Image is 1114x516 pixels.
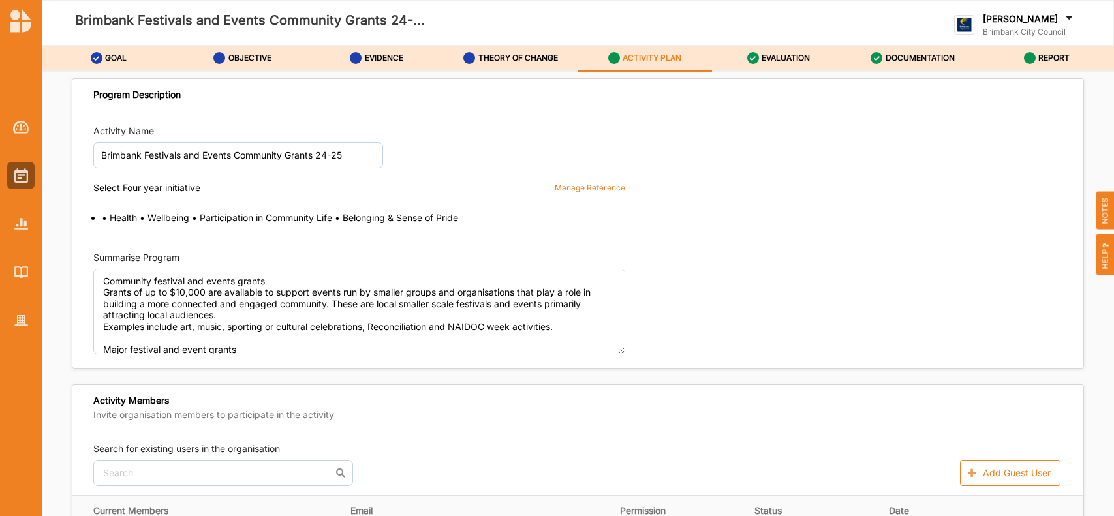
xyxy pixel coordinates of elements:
[762,53,810,63] label: EVALUATION
[102,212,625,224] li: • Health • Wellbeing • Participation in Community Life • Belonging & Sense of Pride
[14,315,28,326] img: Organisation
[93,251,179,264] div: Summarise Program
[7,210,35,237] a: Reports
[93,460,353,486] input: Search
[93,269,625,354] textarea: Community festival and events grants Grants of up to $10,000 are available to support events run ...
[623,53,681,63] label: ACTIVITY PLAN
[555,182,625,194] div: Manage Reference
[75,10,425,31] label: Brimbank Festivals and Events Community Grants 24-...
[14,266,28,277] img: Library
[886,53,955,63] label: DOCUMENTATION
[14,168,28,183] img: Activities
[14,218,28,229] img: Reports
[93,89,181,100] div: Program Description
[93,125,154,138] div: Activity Name
[954,15,974,35] img: logo
[983,13,1058,25] label: [PERSON_NAME]
[7,258,35,286] a: Library
[983,27,1075,37] label: Brimbank City Council
[105,53,127,63] label: GOAL
[93,395,334,423] div: Activity Members
[960,460,1060,486] button: Add Guest User
[7,114,35,141] a: Dashboard
[7,162,35,189] a: Activities
[13,121,29,134] img: Dashboard
[93,182,200,194] div: Select Four year initiative
[93,409,334,421] label: Invite organisation members to participate in the activity
[93,442,280,455] label: Search for existing users in the organisation
[7,307,35,334] a: Organisation
[228,53,271,63] label: OBJECTIVE
[365,53,403,63] label: EVIDENCE
[10,9,31,33] img: logo
[1038,53,1070,63] label: REPORT
[478,53,558,63] label: THEORY OF CHANGE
